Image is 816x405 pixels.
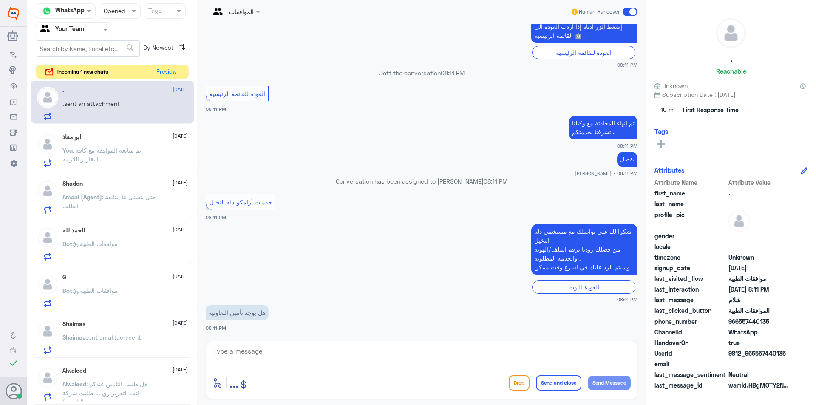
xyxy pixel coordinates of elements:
[654,338,727,347] span: HandoverOn
[654,306,727,315] span: last_clicked_button
[728,360,790,368] span: null
[37,274,58,295] img: defaultAdmin.png
[37,133,58,155] img: defaultAdmin.png
[206,325,226,331] span: 08:11 PM
[728,317,790,326] span: 966557440135
[654,232,727,241] span: gender
[654,127,669,135] h6: Tags
[654,381,727,390] span: last_message_id
[62,180,83,187] h5: Shaden
[173,226,188,233] span: [DATE]
[728,306,790,315] span: الموافقات الطبية
[229,375,238,390] span: ...
[62,100,64,107] span: .
[62,367,86,374] h5: Alwaleed
[37,87,58,108] img: defaultAdmin.png
[8,6,19,20] img: Widebot Logo
[728,381,790,390] span: wamid.HBgMOTY2NTU3NDQwMTM1FQIAEhgUM0FGNzUzQjZCOThEOTdERkU1OUUA
[654,285,727,294] span: last_interaction
[173,132,188,140] span: [DATE]
[654,349,727,358] span: UserId
[62,287,72,294] span: Bot
[728,242,790,251] span: null
[37,320,58,342] img: defaultAdmin.png
[37,180,58,201] img: defaultAdmin.png
[654,242,727,251] span: locale
[125,41,136,55] button: search
[6,383,22,399] button: Avatar
[728,285,790,294] span: 2025-08-19T17:11:45.2890417Z
[654,328,727,337] span: ChannelId
[37,227,58,248] img: defaultAdmin.png
[62,320,85,328] h5: Shaima𐑂
[531,224,637,275] p: 19/8/2025, 8:11 PM
[728,295,790,304] span: شلام
[716,67,746,75] h6: Reachable
[509,375,530,391] button: Drop
[728,263,790,272] span: 2025-08-07T22:18:48.408Z
[62,334,85,341] span: Shaima𐑂
[532,280,635,294] div: العودة للبوت
[36,41,139,56] input: Search by Name, Local etc…
[654,295,727,304] span: last_message
[62,380,86,388] span: Alwaleed
[40,5,53,17] img: whatsapp.png
[64,100,120,107] span: sent an attachment
[62,133,81,141] h5: ابو معاذ
[173,366,188,374] span: [DATE]
[229,373,238,392] button: ...
[654,81,688,90] span: Unknown
[62,87,64,94] h5: .
[125,43,136,53] span: search
[728,253,790,262] span: Unknown
[588,376,631,390] button: Send Message
[728,338,790,347] span: true
[8,358,19,368] i: check
[206,106,226,112] span: 08:11 PM
[173,319,188,327] span: [DATE]
[683,105,739,114] span: First Response Time
[569,116,637,139] p: 19/8/2025, 8:11 PM
[62,193,102,201] span: Amaal (Agent)
[654,274,727,283] span: last_visited_flow
[654,189,727,198] span: first_name
[37,367,58,388] img: defaultAdmin.png
[210,90,265,97] span: العودة للقائمة الرئيسية
[728,370,790,379] span: 0
[654,253,727,262] span: timezone
[728,232,790,241] span: null
[728,178,790,187] span: Attribute Value
[40,23,53,36] img: yourTeam.svg
[206,215,226,220] span: 08:11 PM
[728,328,790,337] span: 2
[531,19,637,43] p: 19/8/2025, 8:11 PM
[72,287,118,294] span: : موافقات الطبية
[654,370,727,379] span: last_message_sentiment
[72,240,118,247] span: : موافقات الطبية
[728,274,790,283] span: موافقات الطبية
[153,65,180,79] button: Preview
[140,40,176,57] span: By Newest
[654,178,727,187] span: Attribute Name
[654,263,727,272] span: signup_date
[617,142,637,150] span: 08:11 PM
[717,19,745,48] img: defaultAdmin.png
[536,375,581,391] button: Send and close
[654,360,727,368] span: email
[62,240,72,247] span: Bot
[617,296,637,303] span: 08:11 PM
[62,227,85,234] h5: الحمد لله
[206,305,269,320] p: 19/8/2025, 8:11 PM
[62,274,66,281] h5: G
[728,349,790,358] span: 9812_966557440135
[654,199,727,208] span: last_name
[617,152,637,167] p: 19/8/2025, 8:11 PM
[484,178,507,185] span: 08:11 PM
[206,68,637,77] p: . left the conversation
[654,90,807,99] span: Subscription Date : [DATE]
[62,147,73,154] span: You
[579,8,620,16] span: Human Handover
[179,40,186,54] i: ⇅
[173,85,188,93] span: [DATE]
[532,46,635,59] div: العودة للقائمة الرئيسية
